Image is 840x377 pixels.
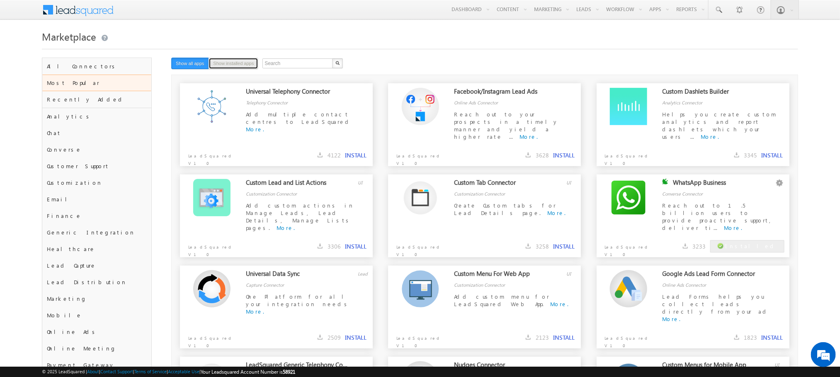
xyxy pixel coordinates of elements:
[201,369,295,375] span: Your Leadsquared Account Number is
[180,148,257,167] p: LeadSquared V1.0
[246,87,347,99] div: Universal Telephony Connector
[663,111,777,140] span: Helps you create custom analytics and report dashlets which your users ...
[547,209,566,216] a: More.
[42,208,151,224] div: Finance
[388,330,466,349] p: LeadSquared V1.0
[87,369,99,374] a: About
[246,293,350,307] span: One Platform for all your integration needs
[663,293,770,315] span: Lead Forms helps you collect leads directly from your ad
[726,242,777,249] span: Installed
[454,111,558,140] span: Reach out to your prospects in a timely manner and yield a higher rate ...
[42,257,151,274] div: Lead Capture
[597,239,674,258] p: LeadSquared V1.0
[42,174,151,191] div: Customization
[345,243,367,250] button: INSTALL
[42,58,151,75] div: All Connectors
[536,242,549,250] span: 3258
[246,361,347,372] div: LeadSquared Generic Telephony Connector
[536,333,549,341] span: 2123
[526,152,531,157] img: downloads
[526,335,531,340] img: downloads
[734,335,739,340] img: downloads
[193,179,231,216] img: Alternate Logo
[550,300,568,307] a: More.
[42,141,151,158] div: Converse
[42,75,151,91] div: Most Popular
[663,315,681,322] a: More.
[246,111,352,125] span: Add multiple contact centres to LeadSquared
[454,179,556,190] div: Custom Tab Connector
[724,224,743,231] a: More.
[42,91,151,108] div: Recently Added
[328,242,341,250] span: 3306
[42,158,151,174] div: Customer Support
[277,224,295,231] a: More.
[734,152,739,157] img: downloads
[762,152,783,159] button: INSTALL
[663,179,668,184] img: checking status
[597,148,674,167] p: LeadSquared V1.0
[180,239,257,258] p: LeadSquared V1.0
[246,126,264,133] a: More.
[520,133,538,140] a: More.
[328,151,341,159] span: 4122
[42,108,151,125] div: Analytics
[318,152,323,157] img: downloads
[42,357,151,373] div: Payment Gateway
[597,330,674,349] p: LeadSquared V1.0
[454,270,556,281] div: Custom Menu For Web App
[209,58,258,69] button: Show installed apps
[744,151,757,159] span: 3345
[42,290,151,307] div: Marketing
[454,361,556,372] div: Nudges Connector
[42,324,151,340] div: Online Ads
[526,244,531,249] img: downloads
[42,30,96,43] span: Marketplace
[328,333,341,341] span: 2509
[134,369,167,374] a: Terms of Service
[318,244,323,249] img: downloads
[536,151,549,159] span: 3628
[42,340,151,357] div: Online Meeting
[454,87,556,99] div: Facebook/Instagram Lead Ads
[683,244,688,249] img: downloads
[180,330,257,349] p: LeadSquared V1.0
[701,133,719,140] a: More.
[454,293,549,307] span: Add custom menu for LeadSquared Web App.
[610,179,647,216] img: Alternate Logo
[610,270,647,307] img: Alternate Logo
[388,148,466,167] p: LeadSquared V1.0
[762,334,783,341] button: INSTALL
[388,239,466,258] p: LeadSquared V1.0
[171,58,209,69] button: Show all apps
[193,88,231,125] img: Alternate Logo
[42,307,151,324] div: Mobile
[283,369,295,375] span: 58921
[454,202,556,216] span: Create Custom tabs for Lead Details page.
[42,191,151,208] div: Email
[42,241,151,257] div: Healthcare
[402,88,439,125] img: Alternate Logo
[42,125,151,141] div: Chat
[246,179,347,190] div: Custom Lead and List Actions
[246,270,347,281] div: Universal Data Sync
[345,152,367,159] button: INSTALL
[404,181,437,215] img: Alternate Logo
[193,270,231,307] img: Alternate Logo
[42,274,151,290] div: Lead Distribution
[318,335,323,340] img: downloads
[610,88,647,125] img: Alternate Logo
[744,333,757,341] span: 1823
[246,308,264,315] a: More.
[345,334,367,341] button: INSTALL
[663,87,764,99] div: Custom Dashlets Builder
[335,61,340,65] img: Search
[100,369,133,374] a: Contact Support
[673,179,774,190] div: WhatsApp Business
[553,243,575,250] button: INSTALL
[553,152,575,159] button: INSTALL
[663,202,774,231] span: Reach out to 1.5 billion users to provide proactive support, deliver ti...
[168,369,199,374] a: Acceptable Use
[553,334,575,341] button: INSTALL
[663,361,764,372] div: Custom Menus for Mobile App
